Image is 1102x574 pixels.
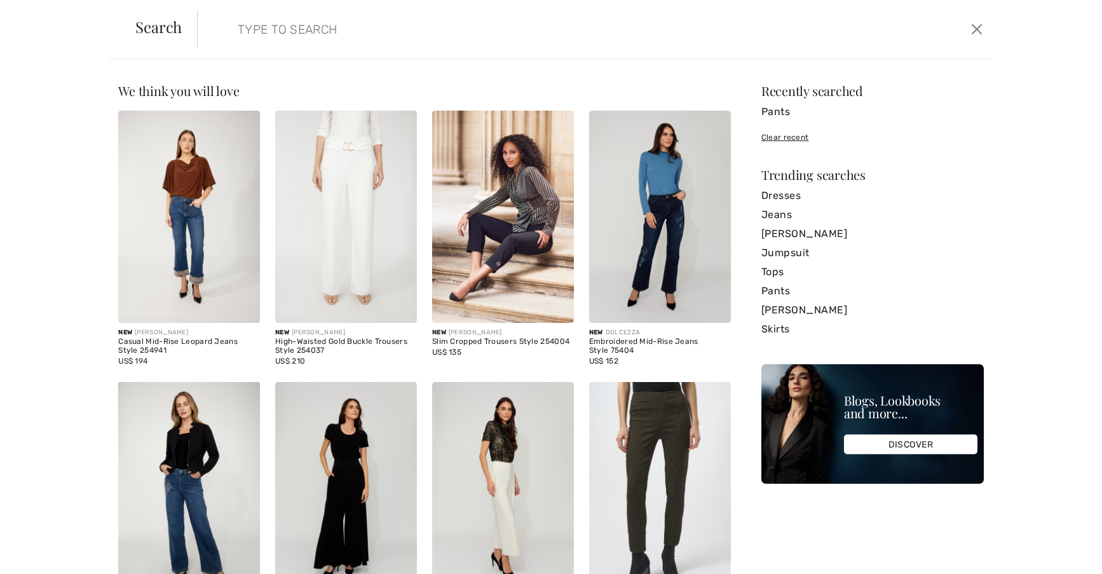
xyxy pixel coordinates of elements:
div: Embroidered Mid-Rise Jeans Style 75404 [589,338,731,355]
img: Blogs, Lookbooks and more... [761,364,984,484]
span: New [275,329,289,336]
span: New [589,329,603,336]
span: New [118,329,132,336]
a: Dresses [761,186,984,205]
div: Trending searches [761,168,984,181]
a: Jumpsuit [761,243,984,263]
div: Casual Mid-Rise Leopard Jeans Style 254941 [118,338,260,355]
div: [PERSON_NAME] [118,328,260,338]
div: Clear recent [761,132,984,143]
a: Pants [761,102,984,121]
a: Pants [761,282,984,301]
span: Chat [28,9,54,20]
div: Slim Cropped Trousers Style 254004 [432,338,574,346]
div: Recently searched [761,85,984,97]
div: [PERSON_NAME] [432,328,574,338]
span: Search [135,19,182,34]
div: [PERSON_NAME] [275,328,417,338]
div: High-Waisted Gold Buckle Trousers Style 254037 [275,338,417,355]
a: Jeans [761,205,984,224]
span: New [432,329,446,336]
span: US$ 135 [432,348,461,357]
img: High-Waisted Gold Buckle Trousers Style 254037. Ivory [275,111,417,323]
input: TYPE TO SEARCH [228,10,782,48]
a: Tops [761,263,984,282]
a: [PERSON_NAME] [761,301,984,320]
img: Slim Cropped Trousers Style 254004. Black [432,111,574,323]
button: Close [967,19,986,39]
div: DISCOVER [844,435,977,454]
img: Casual Mid-Rise Leopard Jeans Style 254941. Blue [118,111,260,323]
span: US$ 194 [118,357,147,366]
div: DOLCEZZA [589,328,731,338]
span: We think you will love [118,82,239,99]
a: [PERSON_NAME] [761,224,984,243]
a: Skirts [761,320,984,339]
div: Blogs, Lookbooks and more... [844,394,977,420]
img: Embroidered Mid-Rise Jeans Style 75404. As sample [589,111,731,323]
span: US$ 210 [275,357,305,366]
span: US$ 152 [589,357,618,366]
